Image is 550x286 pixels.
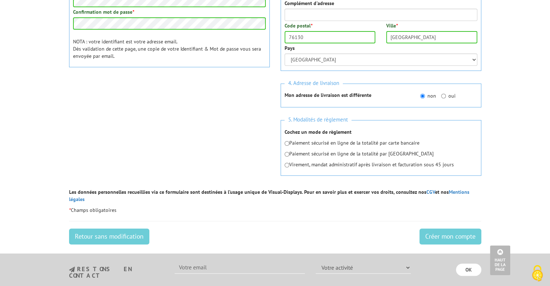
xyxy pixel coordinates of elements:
div: Domaine: [DOMAIN_NAME] [19,19,82,25]
input: Votre email [175,261,305,274]
strong: Cochez un mode de règlement [285,129,351,135]
input: non [420,94,425,98]
p: Virement, mandat administratif après livraison et facturation sous 45 jours [285,161,477,168]
div: v 4.0.25 [20,12,35,17]
p: Paiement sécurisé en ligne de la totalité par carte bancaire [285,139,477,146]
img: website_grey.svg [12,19,17,25]
label: oui [441,92,456,99]
img: Cookies (fenêtre modale) [528,264,546,282]
a: Haut de la page [490,246,510,275]
label: Ville [386,22,398,29]
p: Champs obligatoires [69,206,481,214]
span: 4. Adresse de livraison [285,78,343,88]
img: tab_domain_overview_orange.svg [29,42,35,48]
a: Retour sans modification [69,229,149,244]
strong: Mon adresse de livraison est différente [285,92,371,98]
a: CGV [426,189,435,195]
p: Paiement sécurisé en ligne de la totalité par [GEOGRAPHIC_DATA] [285,150,477,157]
img: newsletter.jpg [69,266,75,273]
label: non [420,92,436,99]
label: Pays [285,44,295,52]
label: Code postal [285,22,312,29]
iframe: reCAPTCHA [69,80,179,108]
input: oui [441,94,446,98]
strong: Les données personnelles recueillies via ce formulaire sont destinées à l’usage unique de Visual-... [69,189,469,202]
input: OK [456,264,481,276]
img: tab_keywords_by_traffic_grey.svg [82,42,88,48]
img: logo_orange.svg [12,12,17,17]
p: NOTA : votre identifiant est votre adresse email. Dès validation de cette page, une copie de votr... [73,38,266,60]
input: Créer mon compte [419,229,481,244]
span: 5. Modalités de règlement [285,115,351,125]
a: Mentions légales [69,189,469,202]
div: Mots-clés [90,43,111,47]
div: Domaine [37,43,56,47]
h3: restons en contact [69,266,164,279]
label: Confirmation mot de passe [73,8,134,16]
button: Cookies (fenêtre modale) [525,261,550,286]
